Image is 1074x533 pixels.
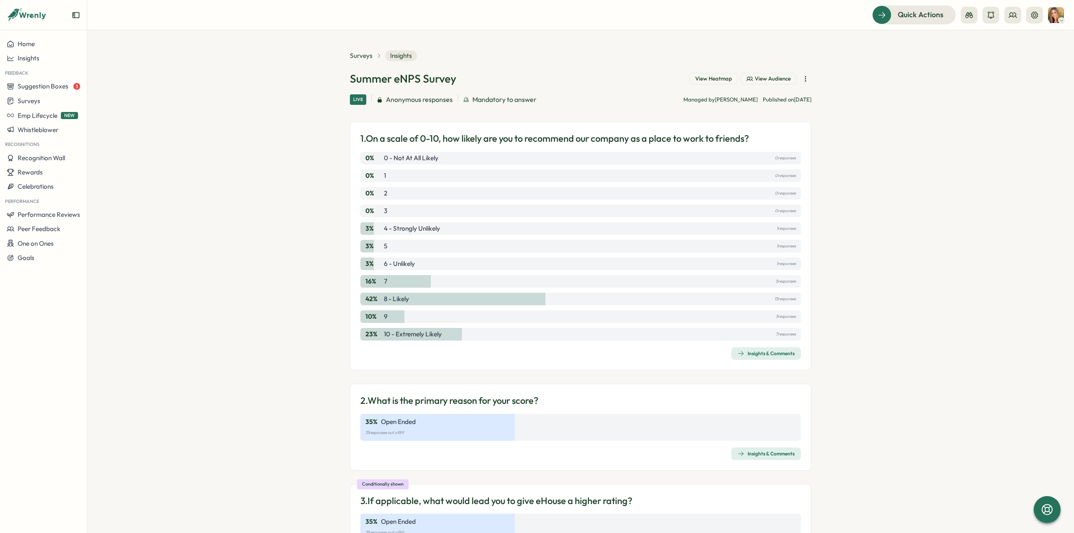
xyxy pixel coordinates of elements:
span: Quick Actions [898,9,944,20]
p: 13 responses [774,294,796,304]
p: 23 % [365,330,382,339]
p: 1. On a scale of 0-10, how likely are you to recommend our company as a place to work to friends? [360,132,749,145]
p: Managed by [683,96,758,104]
p: 3 % [365,242,382,251]
h1: Summer eNPS Survey [350,71,456,86]
p: 10 - Extremely likely [384,330,442,339]
p: 35 % [365,417,378,426]
p: 4 - Strongly Unlikely [384,224,440,233]
span: Performance Reviews [18,211,80,218]
div: Conditionally shown [357,479,409,489]
p: 1 responses [777,259,796,268]
p: 0 % [365,171,382,180]
p: 3 % [365,224,382,233]
p: Published on [763,96,811,104]
button: Quick Actions [872,5,956,24]
div: Insights & Comments [738,450,795,457]
p: 0 responses [775,171,796,180]
p: 0 responses [775,206,796,216]
span: Recognition Wall [18,154,65,162]
span: Whistleblower [18,126,58,134]
span: Emp Lifecycle [18,112,57,120]
p: 9 [384,312,388,321]
p: 3. If applicable, what would lead you to give eHouse a higher rating? [360,494,632,507]
span: 3 [73,83,80,90]
p: 7 responses [776,330,796,339]
span: Insights [385,50,417,61]
span: View Audience [755,75,791,83]
span: Surveys [18,97,40,105]
span: Celebrations [18,182,54,190]
span: Suggestion Boxes [18,82,68,90]
span: NEW [61,112,78,119]
button: View Heatmap [690,73,738,85]
button: View Audience [741,73,796,85]
span: Mandatory to answer [472,94,537,105]
p: 35 % [365,517,378,526]
p: 0 % [365,206,382,216]
p: 8 - Likely [384,294,409,304]
p: 0 % [365,189,382,198]
p: 0 - Not at all likely [384,153,438,163]
p: 3 [384,206,387,216]
p: 2 [384,189,387,198]
p: 10 % [365,312,382,321]
p: 0 % [365,153,382,163]
span: [PERSON_NAME] [715,96,758,103]
p: 6 - Unlikely [384,259,415,268]
p: Open Ended [381,417,416,426]
p: 5 responses [776,277,796,286]
img: Tarin O'Neill [1048,7,1064,23]
p: 5 [384,242,387,251]
p: 42 % [365,294,382,304]
button: Expand sidebar [72,11,80,19]
span: Home [18,40,35,48]
p: 31 responses out of 89 [365,428,796,437]
p: 7 [384,277,387,286]
p: 0 responses [775,153,796,163]
p: 1 responses [777,242,796,251]
button: Insights & Comments [731,347,801,360]
p: 16 % [365,277,382,286]
a: Surveys [350,51,373,60]
span: Goals [18,254,34,262]
span: Anonymous responses [386,94,453,105]
div: Insights & Comments [738,350,795,357]
span: One on Ones [18,239,54,247]
span: [DATE] [794,96,811,103]
span: Rewards [18,168,43,176]
p: 0 responses [775,189,796,198]
button: Insights & Comments [731,447,801,460]
p: 3 responses [776,312,796,321]
span: Insights [18,54,39,62]
p: 2. What is the primary reason for your score? [360,394,538,407]
p: 1 responses [777,224,796,233]
p: 3 % [365,259,382,268]
span: View Heatmap [695,75,732,83]
p: 1 [384,171,386,180]
span: Peer Feedback [18,225,60,233]
div: Live [350,94,366,105]
p: Open Ended [381,517,416,526]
